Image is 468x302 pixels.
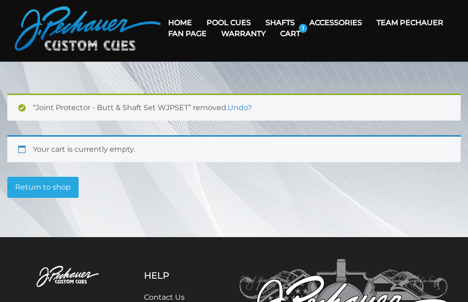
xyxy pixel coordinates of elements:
[7,94,461,121] div: “Joint Protector - Butt & Shaft Set WJPSET” removed.
[7,177,79,198] a: Return to shop
[15,6,161,51] img: Pechauer Custom Cues
[161,22,214,45] a: Fan Page
[302,11,369,34] a: Accessories
[144,270,215,281] h5: Help
[214,22,273,45] a: Warranty
[228,103,252,112] a: Undo?
[273,22,308,45] a: Cart
[7,135,461,162] div: Your cart is currently empty.
[20,259,119,295] img: Pechauer Custom Cues
[369,11,451,34] a: Team Pechauer
[199,11,258,34] a: Pool Cues
[161,11,199,34] a: Home
[144,293,185,302] a: Contact Us
[258,11,302,34] a: Shafts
